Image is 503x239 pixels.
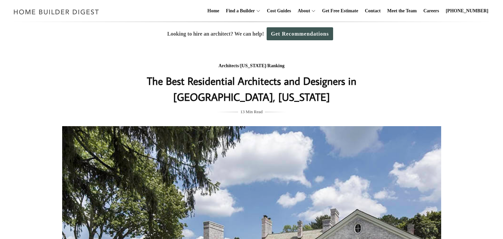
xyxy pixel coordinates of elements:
a: Careers [421,0,442,22]
a: Cost Guides [264,0,294,22]
div: / / [119,62,384,70]
a: Meet the Team [385,0,420,22]
a: Ranking [267,63,284,68]
a: Architects [218,63,239,68]
h1: The Best Residential Architects and Designers in [GEOGRAPHIC_DATA], [US_STATE] [119,73,384,105]
a: Get Recommendations [267,27,333,40]
a: Find a Builder [223,0,255,22]
a: Get Free Estimate [319,0,361,22]
a: [PHONE_NUMBER] [443,0,491,22]
a: [US_STATE] [240,63,266,68]
span: 13 Min Read [240,108,263,116]
a: Contact [362,0,383,22]
img: Home Builder Digest [11,5,102,18]
a: About [295,0,310,22]
a: Home [205,0,222,22]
